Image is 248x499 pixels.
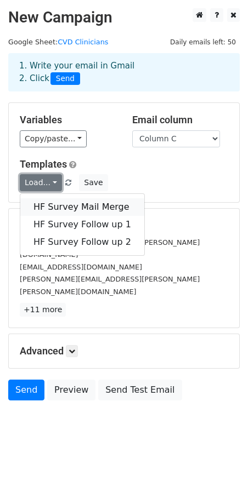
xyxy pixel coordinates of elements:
[166,38,240,46] a: Daily emails left: 50
[8,8,240,27] h2: New Campaign
[20,303,66,317] a: +11 more
[20,174,62,191] a: Load...
[20,216,144,233] a: HF Survey Follow up 1
[58,38,108,46] a: CVD Clinicians
[20,263,142,271] small: [EMAIL_ADDRESS][DOMAIN_NAME]
[50,72,80,85] span: Send
[20,345,228,357] h5: Advanced
[8,38,108,46] small: Google Sheet:
[132,114,228,126] h5: Email column
[79,174,108,191] button: Save
[20,114,116,126] h5: Variables
[11,60,237,85] div: 1. Write your email in Gmail 2. Click
[20,130,87,147] a: Copy/paste...
[20,233,144,251] a: HF Survey Follow up 2
[47,380,95,400] a: Preview
[20,158,67,170] a: Templates
[193,446,248,499] iframe: Chat Widget
[98,380,182,400] a: Send Test Email
[8,380,44,400] a: Send
[20,275,200,296] small: [PERSON_NAME][EMAIL_ADDRESS][PERSON_NAME][PERSON_NAME][DOMAIN_NAME]
[166,36,240,48] span: Daily emails left: 50
[20,198,144,216] a: HF Survey Mail Merge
